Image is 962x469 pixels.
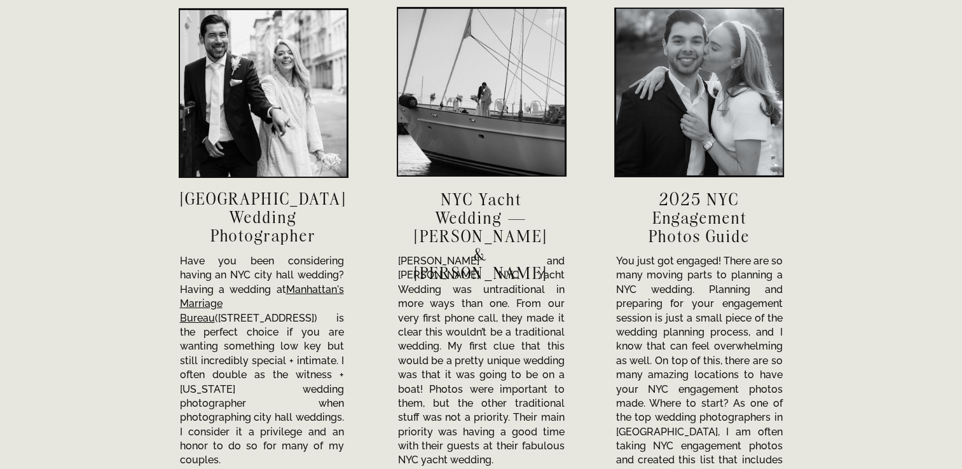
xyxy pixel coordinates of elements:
[180,283,344,324] a: Manhattan's Marriage Bureau
[180,189,347,244] a: [GEOGRAPHIC_DATA]Wedding Photographer
[180,189,347,244] h3: [GEOGRAPHIC_DATA] Wedding Photographer
[180,254,344,437] p: Have you been considering having an NYC city hall wedding? Having a wedding at ([STREET_ADDRESS])...
[616,254,783,442] p: You just got engaged! There are so many moving parts to planning a NYC wedding. Planning and prep...
[634,190,766,244] a: 2025 NYC Engagement Photos Guide
[398,254,565,428] p: [PERSON_NAME] and [PERSON_NAME] NYC Yacht Wedding was untraditional in more ways than one. From o...
[411,190,552,244] a: NYC Yacht Wedding — [PERSON_NAME] & [PERSON_NAME]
